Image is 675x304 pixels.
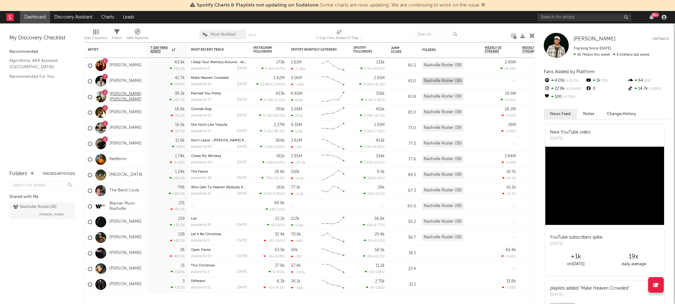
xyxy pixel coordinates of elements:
div: -138k [291,83,304,87]
span: -13.1 % [374,192,384,196]
div: Nashville Roster ( 38 ) [13,203,57,211]
div: 100 [544,93,585,101]
div: popularity: 35 [191,192,211,195]
div: [DATE] [237,67,247,70]
div: popularity: 44 [191,161,212,164]
div: 73.0 [391,124,416,132]
span: +2.54k % [270,83,284,86]
a: Liar [191,217,197,220]
svg: Chart title [319,105,347,120]
div: -5.92 % [502,114,516,118]
a: I Keep Your Memory Around - Acoustic [191,61,254,64]
a: [PERSON_NAME] [109,235,142,240]
div: Liar [191,217,247,220]
a: [PERSON_NAME] [109,219,142,225]
div: Don't Leave - Jolene Remix [191,139,247,142]
span: 5.15k [264,130,272,133]
span: 9.12k [264,99,272,102]
div: 455k [376,107,385,111]
span: 6.4k [365,99,372,102]
div: [DATE] [237,161,247,164]
div: 81.0 [391,109,416,116]
div: 77.6 [391,156,416,163]
div: 161k [276,185,285,190]
div: 5.59M [291,107,302,111]
span: +31.1 % [565,79,578,83]
div: 1k [585,77,627,85]
div: popularity: 35 [191,223,211,227]
a: Leads [118,11,138,23]
span: -1.85 % [373,99,384,102]
div: Nashville Roster (38) [422,187,463,194]
a: The Fence [191,170,208,174]
div: popularity: 71 [191,98,211,102]
div: 150k [291,170,300,174]
div: 39.2k [175,92,185,96]
span: 5.75k [263,114,272,118]
div: 77.3 [391,140,416,148]
a: [PERSON_NAME] [573,36,616,42]
div: ( ) [267,223,285,227]
div: 2.45M [505,60,516,64]
div: Edit Columns [84,27,107,45]
div: Outside Dog [191,108,247,111]
div: [DATE] [237,192,247,195]
div: My Discovery Checklist [9,34,75,42]
span: +4.81 % [372,145,384,149]
div: ( ) [260,145,285,149]
a: Recommended For You [9,73,69,80]
span: 6.51k fans last week [573,53,649,57]
div: 2.27M [274,123,285,127]
span: 6.2k [265,67,272,71]
svg: Chart title [319,120,347,136]
div: 77.1k [291,185,300,190]
div: 9.35M [291,123,302,127]
div: -16.1 % [502,176,516,180]
div: Nashville Roster (38) [422,109,463,116]
span: +11 % [276,208,284,211]
div: I Keep Your Memory Around - Acoustic [191,61,247,64]
div: 16.5k [175,123,185,127]
a: [PERSON_NAME] [109,266,142,271]
div: ( ) [261,67,285,71]
span: +2.54k % [565,87,581,91]
span: +8.77 % [372,224,384,227]
div: 11.9k [175,139,185,143]
div: ( ) [360,129,385,133]
div: [DATE] [237,223,247,227]
div: [DATE] [550,136,591,142]
a: [PERSON_NAME] [109,125,142,131]
span: 776 [265,177,271,180]
a: [PERSON_NAME] [109,110,142,115]
div: +8.39 % [500,67,516,71]
div: 6.65M [291,92,302,96]
svg: Chart title [319,136,347,152]
div: 39k [378,185,385,190]
a: [PERSON_NAME] [109,251,142,256]
div: 1.91M [374,123,385,127]
div: popularity: 62 [191,114,212,117]
span: Weekly UK Streams [522,46,546,53]
span: 5.79k [364,114,372,118]
div: ( ) [259,192,285,196]
span: +31.1 % [373,83,384,86]
input: Search... [413,30,460,39]
span: 62 [367,224,371,227]
div: -83.7 % [170,207,185,211]
span: +34 % [375,177,384,180]
div: Spotify Followers [353,46,375,53]
div: ( ) [260,129,285,133]
div: 462k [291,98,303,102]
div: 1.61M [291,60,302,64]
div: [DATE] [237,129,247,133]
div: 7-Day Fans Added (7-Day Fans Added) [316,34,363,42]
button: Save [248,33,257,37]
button: Change History [601,109,642,119]
span: -30.2 % [273,130,284,133]
div: [DATE] [237,145,247,149]
div: Chase My Whiskey [191,155,247,158]
span: Dismiss [481,3,485,8]
button: Notes [577,109,601,119]
div: ( ) [363,192,385,196]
